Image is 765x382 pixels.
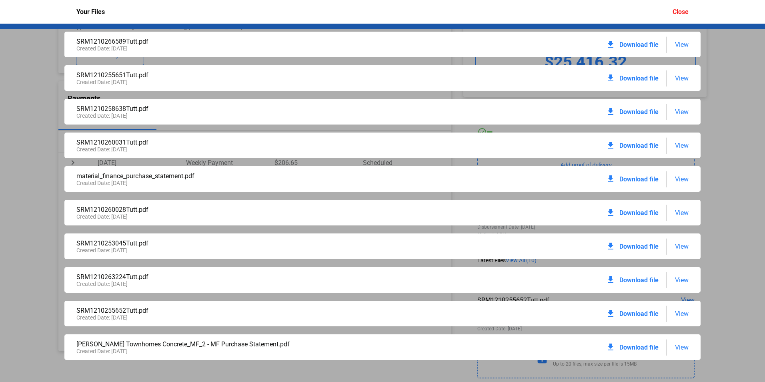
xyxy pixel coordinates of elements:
[76,307,382,314] div: SRM1210255652Tutt.pdf
[76,213,382,220] div: Created Date: [DATE]
[76,273,382,281] div: SRM1210263224Tutt.pdf
[606,107,615,117] mat-icon: download
[76,281,382,287] div: Created Date: [DATE]
[675,243,689,250] span: View
[76,314,382,321] div: Created Date: [DATE]
[675,209,689,217] span: View
[675,310,689,318] span: View
[619,142,659,149] span: Download file
[673,8,689,16] div: Close
[606,73,615,83] mat-icon: download
[606,174,615,184] mat-icon: download
[675,41,689,48] span: View
[619,74,659,82] span: Download file
[619,209,659,217] span: Download file
[606,241,615,251] mat-icon: download
[76,45,382,52] div: Created Date: [DATE]
[619,175,659,183] span: Download file
[76,340,382,348] div: [PERSON_NAME] Townhomes Concrete_MF_2 - MF Purchase Statement.pdf
[76,172,382,180] div: material_finance_purchase_statement.pdf
[675,108,689,116] span: View
[619,108,659,116] span: Download file
[76,146,382,153] div: Created Date: [DATE]
[76,139,382,146] div: SRM1210260031Tutt.pdf
[76,113,382,119] div: Created Date: [DATE]
[76,8,105,16] div: Your Files
[619,310,659,318] span: Download file
[675,74,689,82] span: View
[76,180,382,186] div: Created Date: [DATE]
[76,105,382,113] div: SRM1210258638Tutt.pdf
[76,38,382,45] div: SRM1210266589Tutt.pdf
[76,239,382,247] div: SRM1210253045Tutt.pdf
[675,276,689,284] span: View
[76,71,382,79] div: SRM1210255651Tutt.pdf
[619,344,659,351] span: Download file
[675,175,689,183] span: View
[619,276,659,284] span: Download file
[606,141,615,150] mat-icon: download
[675,344,689,351] span: View
[76,348,382,354] div: Created Date: [DATE]
[606,309,615,318] mat-icon: download
[76,79,382,85] div: Created Date: [DATE]
[606,208,615,217] mat-icon: download
[606,40,615,49] mat-icon: download
[76,206,382,213] div: SRM1210260028Tutt.pdf
[619,243,659,250] span: Download file
[619,41,659,48] span: Download file
[606,275,615,285] mat-icon: download
[76,247,382,253] div: Created Date: [DATE]
[606,342,615,352] mat-icon: download
[675,142,689,149] span: View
